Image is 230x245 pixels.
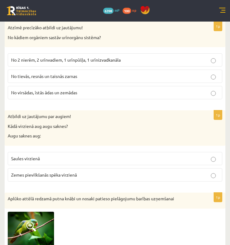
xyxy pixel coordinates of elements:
p: 1p [214,110,222,120]
span: 6398 [103,8,114,14]
span: No 2 nierēm, 2 urīnvadiem, 1 urīnpūšļa, 1 urīnizvadkanāla [11,57,121,63]
p: Aplūko attēlā redzamā putna knābi un nosaki patieso pielāgojumu barības uzņemšanai [8,196,191,202]
p: Augu saknes aug: [8,133,191,139]
p: 1p [214,192,222,202]
input: Zemes pievilkšanās spēka virzienā [211,173,216,178]
p: Kādā virzienā aug augu saknes? [8,123,191,129]
input: No tievās, resnās un taisnās zarnas [211,75,216,80]
p: No kādiem orgāniem sastāv urīnorgānu sistēma? [8,35,191,41]
span: mP [115,8,119,13]
input: No 2 nierēm, 2 urīnvadiem, 1 urīnpūšļa, 1 urīnizvadkanāla [211,58,216,63]
input: Saules virzienā [211,157,216,162]
span: No tievās, resnās un taisnās zarnas [11,73,77,79]
p: 1p [214,21,222,31]
input: No virsādas, īstās ādas un zemādas [211,91,216,96]
span: No virsādas, īstās ādas un zemādas [11,90,77,95]
p: Atzīmē precīzāko atbildi uz jautājumu! [8,25,191,31]
span: 100 [123,8,131,14]
p: Atbildi uz jautājumu par augiem! [8,113,191,120]
span: Zemes pievilkšanās spēka virzienā [11,172,77,178]
span: xp [132,8,136,13]
span: Saules virzienā [11,156,40,161]
a: Rīgas 1. Tālmācības vidusskola [7,6,36,15]
a: 100 xp [123,8,139,13]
